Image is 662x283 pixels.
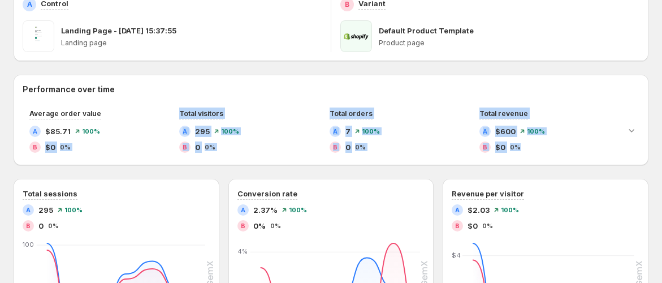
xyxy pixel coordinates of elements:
[241,207,245,213] h2: A
[362,128,380,135] span: 100%
[195,126,210,137] span: 295
[26,207,31,213] h2: A
[455,207,460,213] h2: A
[345,141,351,153] span: 0
[483,144,487,151] h2: B
[38,220,44,231] span: 0
[624,122,639,138] button: Expand chart
[237,188,297,199] h3: Conversion rate
[33,144,37,151] h2: B
[23,20,54,52] img: Landing Page - Jul 15, 15:37:55
[479,109,528,118] span: Total revenue
[195,141,200,153] span: 0
[452,188,524,199] h3: Revenue per visitor
[333,144,338,151] h2: B
[61,38,322,48] p: Landing page
[82,128,100,135] span: 100%
[183,144,187,151] h2: B
[64,207,83,213] span: 100%
[60,144,71,151] span: 0%
[510,144,521,151] span: 0%
[253,220,266,231] span: 0%
[23,84,639,95] h2: Performance over time
[253,204,278,216] span: 2.37%
[23,188,77,199] h3: Total sessions
[183,128,187,135] h2: A
[179,109,223,118] span: Total visitors
[501,207,519,213] span: 100%
[379,25,474,36] p: Default Product Template
[455,222,460,229] h2: B
[289,207,307,213] span: 100%
[527,128,545,135] span: 100%
[48,222,59,229] span: 0%
[221,128,239,135] span: 100%
[482,222,493,229] span: 0%
[468,204,490,216] span: $2.03
[452,251,461,259] text: $4
[468,220,478,231] span: $0
[33,128,37,135] h2: A
[495,141,505,153] span: $0
[45,141,55,153] span: $0
[61,25,176,36] p: Landing Page - [DATE] 15:37:55
[333,128,338,135] h2: A
[241,222,245,229] h2: B
[23,241,34,248] text: 100
[29,109,101,118] span: Average order value
[340,20,372,52] img: Default Product Template
[26,222,31,229] h2: B
[495,126,516,137] span: $600
[270,222,281,229] span: 0%
[483,128,487,135] h2: A
[205,144,215,151] span: 0%
[330,109,373,118] span: Total orders
[38,204,53,216] span: 295
[379,38,639,48] p: Product page
[355,144,366,151] span: 0%
[345,126,351,137] span: 7
[45,126,71,137] span: $85.71
[237,247,248,255] text: 4%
